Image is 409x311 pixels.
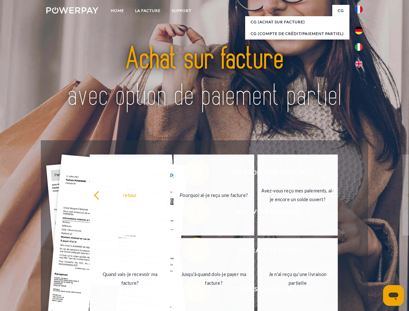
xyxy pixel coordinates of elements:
a: LA FACTURE [130,5,166,17]
div: retour [94,190,166,199]
a: Avez-vous reçu mes paiements, ai-je encore un solde ouvert? [257,155,338,236]
img: title-powerpay_fr.svg [62,31,347,124]
a: CG (Compte de crédit/paiement partiel) [245,28,349,40]
img: de [355,27,363,34]
a: CG (achat sur facture) [245,16,349,28]
div: Pourquoi ai-je reçu une facture? [177,190,250,199]
img: fr [355,6,363,13]
a: Home [105,5,130,17]
iframe: Bouton de lancement de la fenêtre de messagerie [383,285,404,306]
img: it [355,43,363,51]
div: Quand vais-je recevoir ma facture? [94,270,166,287]
div: Je n'ai reçu qu'une livraison partielle [261,270,334,287]
img: en [355,60,363,68]
a: CG [332,5,349,17]
img: logo-powerpay-white.svg [46,7,98,14]
a: Support [166,5,197,17]
div: Jusqu'à quand dois-je payer ma facture? [177,270,250,287]
div: Avez-vous reçu mes paiements, ai-je encore un solde ouvert? [261,186,334,204]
